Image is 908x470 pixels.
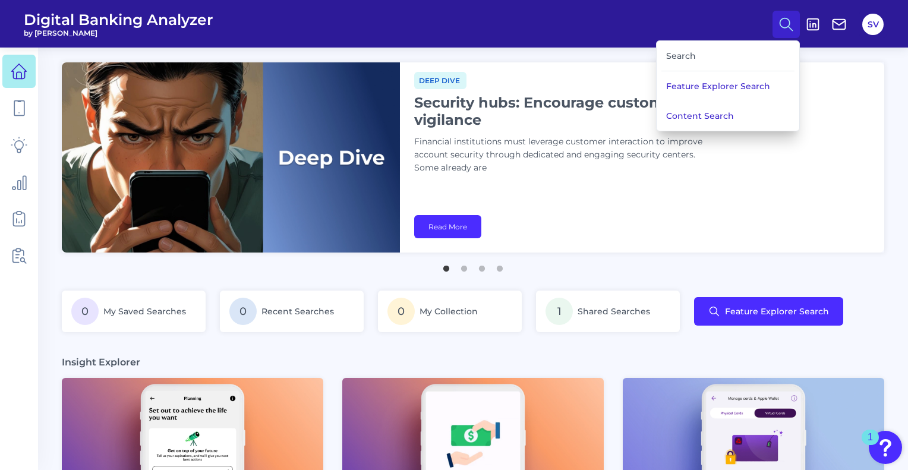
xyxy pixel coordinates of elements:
h1: Security hubs: Encourage customer vigilance [414,94,711,128]
a: 0Recent Searches [220,291,364,332]
button: Content Search [657,101,799,131]
img: bannerImg [62,62,400,253]
span: Shared Searches [578,306,650,317]
span: 0 [71,298,99,325]
span: My Collection [420,306,478,317]
span: 0 [229,298,257,325]
a: Read More [414,215,481,238]
button: 2 [458,260,470,272]
a: 0My Saved Searches [62,291,206,332]
h3: Insight Explorer [62,356,140,368]
span: Recent Searches [261,306,334,317]
span: 0 [387,298,415,325]
a: 0My Collection [378,291,522,332]
button: Feature Explorer Search [657,71,799,101]
span: by [PERSON_NAME] [24,29,213,37]
span: 1 [546,298,573,325]
div: Search [661,41,794,71]
button: Feature Explorer Search [694,297,843,326]
p: Financial institutions must leverage customer interaction to improve account security through ded... [414,135,711,175]
div: 1 [868,437,873,453]
a: Deep dive [414,74,466,86]
button: Open Resource Center, 1 new notification [869,431,902,464]
button: 3 [476,260,488,272]
button: SV [862,14,884,35]
button: 1 [440,260,452,272]
a: 1Shared Searches [536,291,680,332]
span: Deep dive [414,72,466,89]
span: Feature Explorer Search [725,307,829,316]
button: 4 [494,260,506,272]
span: Digital Banking Analyzer [24,11,213,29]
span: My Saved Searches [103,306,186,317]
